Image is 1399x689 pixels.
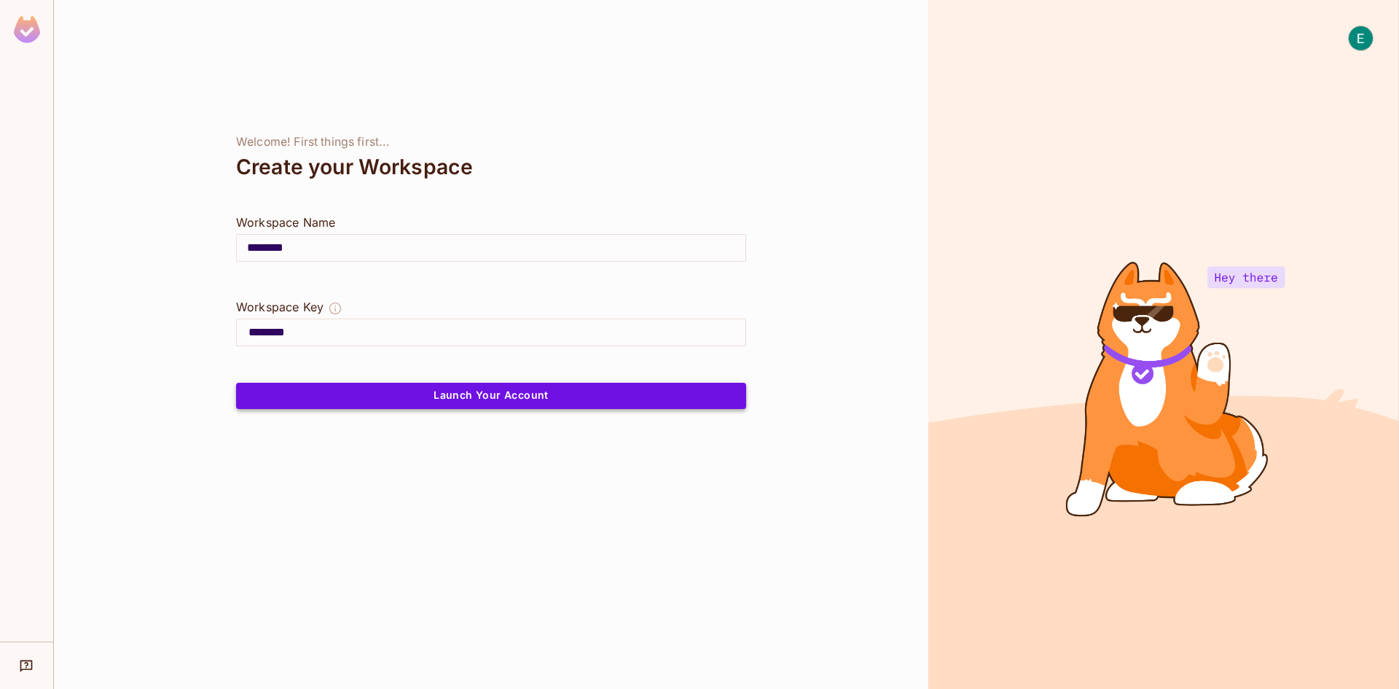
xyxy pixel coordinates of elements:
img: EDDY [1349,26,1373,50]
div: Workspace Key [236,298,324,316]
button: Launch Your Account [236,383,746,409]
div: Workspace Name [236,214,746,231]
div: Help & Updates [10,651,43,680]
div: Create your Workspace [236,149,746,184]
img: SReyMgAAAABJRU5ErkJggg== [14,16,40,43]
button: The Workspace Key is unique, and serves as the identifier of your workspace. [328,298,342,319]
div: Welcome! First things first... [236,135,746,149]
